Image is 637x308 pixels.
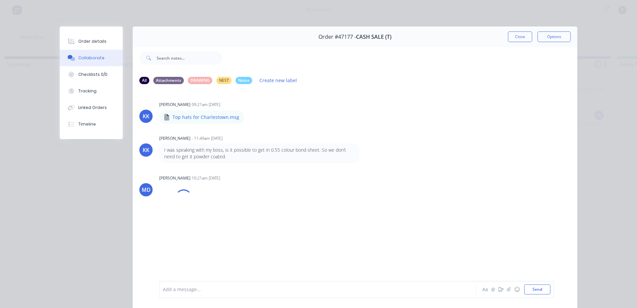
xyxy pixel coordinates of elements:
p: I was speaking with my boss, is it possible to get in 0.55 colour bond sheet. So we don’t need to... [164,147,354,160]
button: Send [524,284,550,294]
p: Top hats for Charlestown.msg [173,114,239,121]
div: [PERSON_NAME] [159,175,190,181]
button: Collaborate [60,50,123,66]
div: Checklists 0/0 [78,72,107,77]
div: Order details [78,38,106,44]
button: Close [508,31,532,42]
span: Order #47177 - [318,34,356,40]
div: Linked Orders [78,105,107,111]
button: @ [489,285,497,293]
button: Create new label [256,76,301,85]
div: Attachments [153,77,184,84]
div: All [139,77,149,84]
button: Options [537,31,571,42]
button: Checklists 0/0 [60,66,123,83]
div: [PERSON_NAME] [159,102,190,108]
div: NEST [216,77,232,84]
span: CASH SALE (T) [356,34,391,40]
div: MD [142,186,151,194]
div: KK [143,112,149,120]
div: Timeline [78,121,96,127]
button: ☺ [513,285,521,293]
button: Order details [60,33,123,50]
div: [PERSON_NAME] [159,135,190,141]
div: KK [143,146,149,154]
div: DRAWING [188,77,212,84]
div: 10:21am [DATE] [192,175,220,181]
div: Notes [236,77,252,84]
div: - 11:49am [DATE] [192,135,223,141]
div: 09:21am [DATE] [192,102,220,108]
input: Search notes... [157,51,222,65]
button: Timeline [60,116,123,132]
div: Tracking [78,88,97,94]
button: Tracking [60,83,123,99]
button: Aa [481,285,489,293]
button: Linked Orders [60,99,123,116]
div: Collaborate [78,55,105,61]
